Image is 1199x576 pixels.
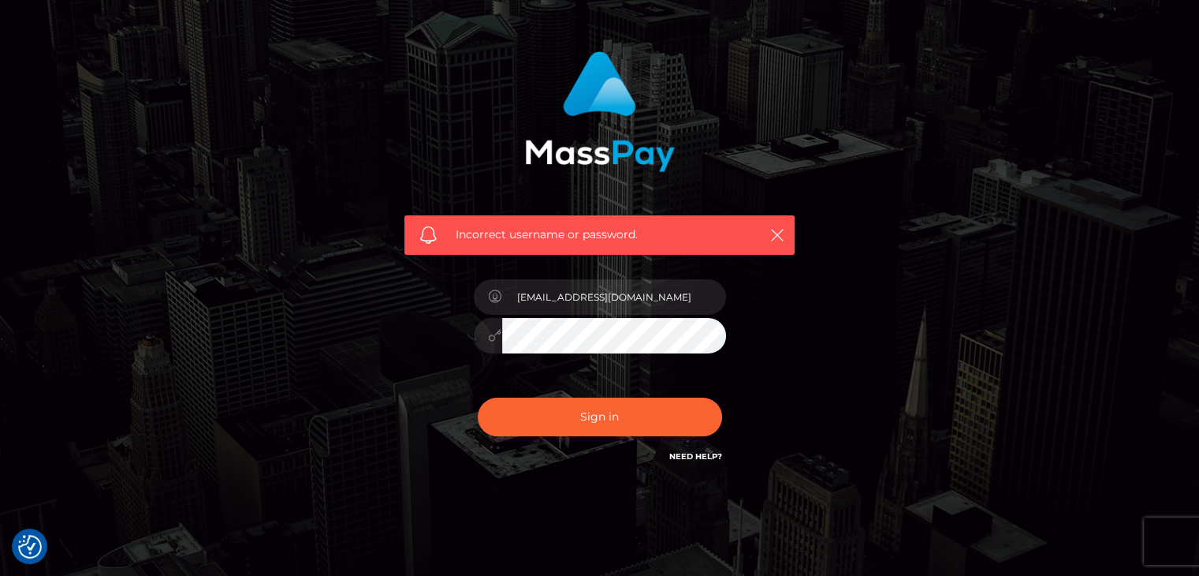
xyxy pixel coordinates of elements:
button: Sign in [478,398,722,436]
a: Need Help? [669,451,722,462]
button: Consent Preferences [18,535,42,559]
img: Revisit consent button [18,535,42,559]
img: MassPay Login [525,51,675,172]
input: Username... [502,279,726,315]
span: Incorrect username or password. [456,226,743,243]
